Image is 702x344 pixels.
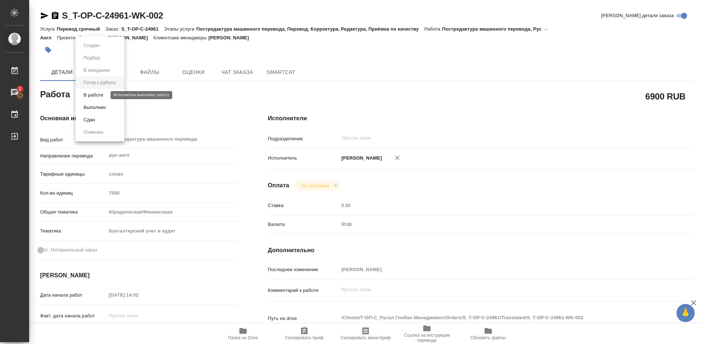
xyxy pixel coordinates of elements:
button: Подбор [81,54,103,62]
button: В работе [81,91,105,99]
button: Выполнен [81,103,108,112]
button: Отменен [81,128,105,136]
button: Готов к работе [81,79,118,87]
button: В ожидании [81,66,112,74]
button: Сдан [81,116,97,124]
button: Создан [81,42,102,50]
